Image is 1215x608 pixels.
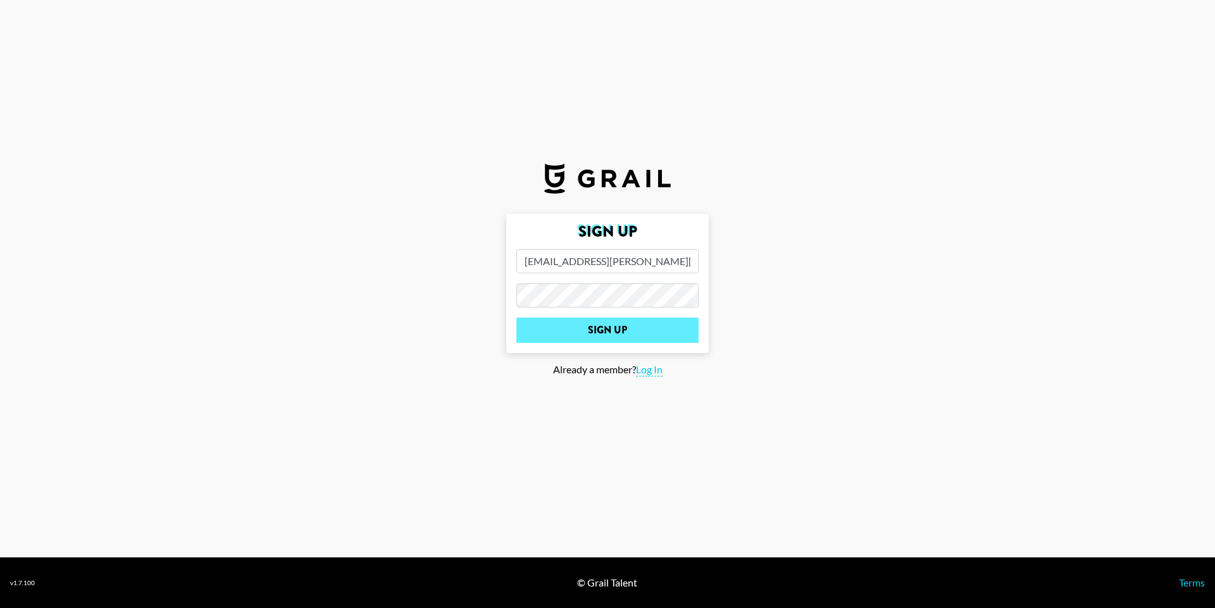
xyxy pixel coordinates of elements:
[544,163,671,194] img: Grail Talent Logo
[10,579,35,587] div: v 1.7.100
[10,363,1205,376] div: Already a member?
[516,224,699,239] h2: Sign Up
[577,576,637,589] div: © Grail Talent
[1179,576,1205,588] a: Terms
[516,249,699,273] input: Email
[516,318,699,343] input: Sign Up
[636,363,663,376] span: Log In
